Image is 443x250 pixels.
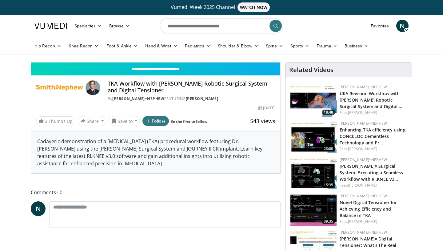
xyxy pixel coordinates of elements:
[289,66,333,74] h4: Related Videos
[35,2,408,12] a: Vumedi Week 2025 ChannelWATCH NOW
[31,188,281,196] span: Comments 0
[36,80,83,95] img: Smith+Nephew
[103,40,142,52] a: Foot & Ankle
[31,201,46,216] a: N
[340,219,407,224] div: Feat.
[340,127,405,146] a: Enhancing TKA efficiency using CONCELOC Cementless Technology and Pr…
[348,183,377,188] a: [PERSON_NAME]
[367,20,393,32] a: Favorites
[340,193,387,199] a: [PERSON_NAME]+Nephew
[322,110,335,115] span: 18:40
[214,40,262,52] a: Shoulder & Elbow
[340,230,387,235] a: [PERSON_NAME]+Nephew
[290,121,337,153] a: 23:00
[313,40,341,52] a: Trauma
[340,110,407,115] div: Feat.
[78,116,106,126] button: Share
[45,118,47,124] span: 2
[340,200,397,218] a: Novel Digital Tensioner for Achieving Efficiency and Balance in TKA
[142,116,169,126] button: Follow
[322,182,335,188] span: 15:35
[290,193,337,226] a: 09:35
[71,20,106,32] a: Specialties
[290,193,337,226] img: 6906a9b6-27f2-4396-b1b2-551f54defe1e.150x105_q85_crop-smart_upscale.jpg
[65,40,103,52] a: Knee Recon
[109,116,140,126] button: Save to
[340,163,403,182] a: [PERSON_NAME]◊ Surgical System: Executing a Seamless Workflow with RI.KNEE v3…
[31,131,280,173] div: Cadaveric demonstration of a [MEDICAL_DATA] (TKA) procedural workflow featuring Dr. [PERSON_NAME]...
[348,110,377,115] a: [PERSON_NAME]
[250,117,275,125] span: 543 views
[340,121,387,126] a: [PERSON_NAME]+Nephew
[340,91,403,109] a: UKA Revision Workflow with [PERSON_NAME] Robotic Surgical System and Digital …
[108,96,275,102] div: By FEATURING
[142,40,181,52] a: Hand & Wrist
[348,146,377,151] a: [PERSON_NAME]
[340,146,407,152] div: Feat.
[160,18,283,33] input: Search topics, interventions
[170,119,207,124] a: Be the first to follow
[186,96,218,101] a: [PERSON_NAME]
[262,40,286,52] a: Spine
[106,20,134,32] a: Browse
[287,40,313,52] a: Sports
[36,116,75,126] a: 2 Thumbs Up
[322,146,335,151] span: 23:00
[290,157,337,189] img: 50c97ff3-26b0-43aa-adeb-5f1249a916fc.150x105_q85_crop-smart_upscale.jpg
[341,40,372,52] a: Business
[340,157,387,162] a: [PERSON_NAME]+Nephew
[108,80,275,94] h4: TKA Workflow with [PERSON_NAME] Robotic Surgical System and Digital Tensioner
[322,219,335,224] span: 09:35
[181,40,214,52] a: Pediatrics
[396,20,409,32] a: N
[348,219,377,224] a: [PERSON_NAME]
[340,183,407,188] div: Feat.
[290,84,337,117] img: 02205603-5ba6-4c11-9b25-5721b1ef82fa.150x105_q85_crop-smart_upscale.jpg
[31,40,65,52] a: Hip Recon
[290,84,337,117] a: 18:40
[112,96,164,101] a: [PERSON_NAME]+Nephew
[290,121,337,153] img: cad15a82-7a4e-4d99-8f10-ac9ee335d8e8.150x105_q85_crop-smart_upscale.jpg
[258,105,275,111] div: [DATE]
[34,23,67,29] img: VuMedi Logo
[290,157,337,189] a: 15:35
[340,84,387,90] a: [PERSON_NAME]+Nephew
[237,2,270,12] span: WATCH NOW
[86,80,100,95] img: Avatar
